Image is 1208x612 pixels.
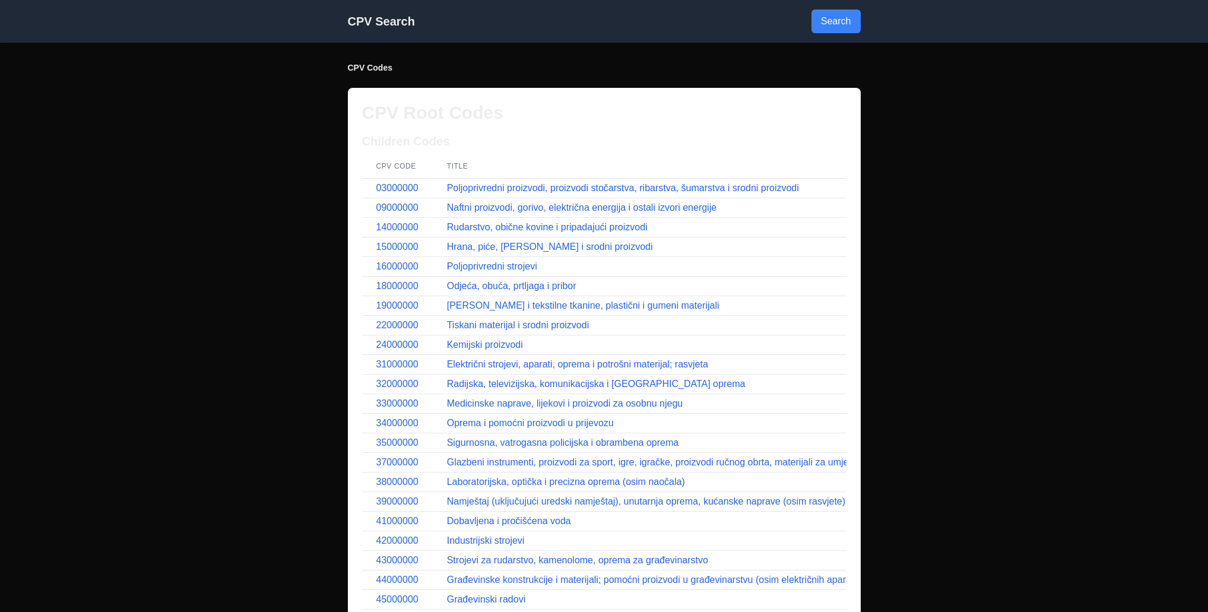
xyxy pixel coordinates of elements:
a: Odjeća, obuća, prtljaga i pribor [447,281,576,291]
th: Title [433,154,953,179]
a: 24000000 [376,340,418,350]
a: 44000000 [376,575,418,585]
a: Građevinski radovi [447,594,526,604]
a: Go to search [811,9,861,33]
a: Dobavljena i pročišćena voda [447,516,571,526]
a: 15000000 [376,242,418,252]
a: Kemijski proizvodi [447,340,523,350]
a: Naftni proizvodi, gorivo, električna energija i ostali izvori energije [447,202,716,213]
h1: CPV Root Codes [362,102,846,123]
h2: Children Codes [362,133,846,150]
a: Električni strojevi, aparati, oprema i potrošni materijal; rasvjeta [447,359,708,369]
a: Laboratorijska, optička i precizna oprema (osim naočala) [447,477,685,487]
a: 38000000 [376,477,418,487]
a: 32000000 [376,379,418,389]
a: 22000000 [376,320,418,330]
li: CPV Codes [348,62,861,74]
a: 16000000 [376,261,418,271]
nav: Breadcrumb [348,62,861,74]
a: Poljoprivredni strojevi [447,261,537,271]
a: 33000000 [376,398,418,408]
a: Radijska, televizijska, komunikacijska i [GEOGRAPHIC_DATA] oprema [447,379,746,389]
a: Tiskani materijal i srodni proizvodi [447,320,589,330]
a: 35000000 [376,437,418,448]
a: Hrana, piće, [PERSON_NAME] i srodni proizvodi [447,242,653,252]
a: 31000000 [376,359,418,369]
a: Rudarstvo, obične kovine i pripadajući proizvodi [447,222,648,232]
a: Strojevi za rudarstvo, kamenolome, oprema za građevinarstvo [447,555,708,565]
a: [PERSON_NAME] i tekstilne tkanine, plastični i gumeni materijali [447,300,719,310]
th: CPV Code [362,154,433,179]
a: CPV Search [348,15,415,28]
a: 42000000 [376,535,418,546]
a: 41000000 [376,516,418,526]
a: 39000000 [376,496,418,506]
a: 03000000 [376,183,418,193]
a: 37000000 [376,457,418,467]
a: Glazbeni instrumenti, proizvodi za sport, igre, igračke, proizvodi ručnog obrta, materijali za um... [447,457,901,467]
a: Industrijski strojevi [447,535,525,546]
a: 09000000 [376,202,418,213]
a: Medicinske naprave, lijekovi i proizvodi za osobnu njegu [447,398,683,408]
a: 45000000 [376,594,418,604]
a: 43000000 [376,555,418,565]
a: 19000000 [376,300,418,310]
a: Poljoprivredni proizvodi, proizvodi stočarstva, ribarstva, šumarstva i srodni proizvodi [447,183,799,193]
a: 34000000 [376,418,418,428]
a: 18000000 [376,281,418,291]
a: 14000000 [376,222,418,232]
a: Građevinske konstrukcije i materijali; pomoćni proizvodi u građevinarstvu (osim električnih aparata) [447,575,863,585]
a: Namještaj (uključujući uredski namještaj), unutarnja oprema, kućanske naprave (osim rasvjete) i s... [447,496,939,506]
a: Sigurnosna, vatrogasna policijska i obrambena oprema [447,437,678,448]
a: Oprema i pomoćni proizvodi u prijevozu [447,418,614,428]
